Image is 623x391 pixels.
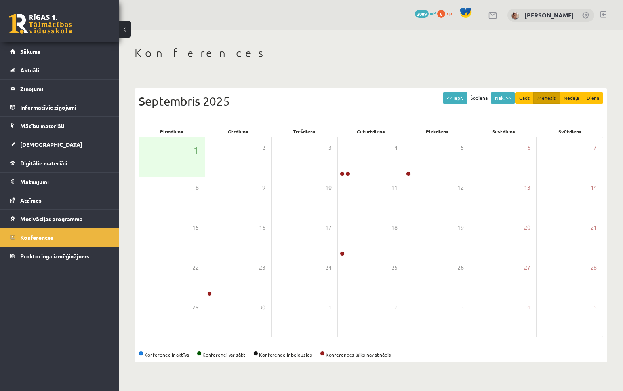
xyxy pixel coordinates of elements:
[20,122,64,129] span: Mācību materiāli
[533,92,560,104] button: Mēnesis
[259,303,265,312] span: 30
[328,143,332,152] span: 3
[524,11,574,19] a: [PERSON_NAME]
[20,215,83,222] span: Motivācijas programma
[9,14,72,34] a: Rīgas 1. Tālmācības vidusskola
[524,223,530,232] span: 20
[391,223,398,232] span: 18
[20,197,42,204] span: Atzīmes
[259,263,265,272] span: 23
[10,191,109,209] a: Atzīmes
[591,223,597,232] span: 21
[325,183,332,192] span: 10
[271,126,338,137] div: Trešdiena
[457,263,464,272] span: 26
[20,48,40,55] span: Sākums
[511,12,519,20] img: Darja Matvijenko
[325,263,332,272] span: 24
[537,126,603,137] div: Svētdiena
[461,143,464,152] span: 5
[259,223,265,232] span: 16
[139,92,603,110] div: Septembris 2025
[515,92,534,104] button: Gads
[583,92,603,104] button: Diena
[192,303,199,312] span: 29
[10,117,109,135] a: Mācību materiāli
[457,183,464,192] span: 12
[527,143,530,152] span: 6
[20,80,109,98] legend: Ziņojumi
[461,303,464,312] span: 3
[262,143,265,152] span: 2
[192,223,199,232] span: 15
[194,143,199,157] span: 1
[328,303,332,312] span: 1
[205,126,272,137] div: Otrdiena
[20,159,67,167] span: Digitālie materiāli
[10,61,109,79] a: Aktuāli
[10,247,109,265] a: Proktoringa izmēģinājums
[591,183,597,192] span: 14
[415,10,436,16] a: 2089 mP
[430,10,436,16] span: mP
[10,98,109,116] a: Informatīvie ziņojumi
[443,92,467,104] button: << Iepr.
[491,92,515,104] button: Nāk. >>
[20,173,109,191] legend: Maksājumi
[20,252,89,260] span: Proktoringa izmēģinājums
[10,135,109,154] a: [DEMOGRAPHIC_DATA]
[415,10,429,18] span: 2089
[10,173,109,191] a: Maksājumi
[437,10,455,16] a: 6 xp
[139,126,205,137] div: Pirmdiena
[560,92,583,104] button: Nedēļa
[20,98,109,116] legend: Informatīvie ziņojumi
[10,42,109,61] a: Sākums
[139,351,603,358] div: Konference ir aktīva Konferenci var sākt Konference ir beigusies Konferences laiks nav atnācis
[594,143,597,152] span: 7
[467,92,492,104] button: Šodiena
[20,234,53,241] span: Konferences
[594,303,597,312] span: 5
[262,183,265,192] span: 9
[338,126,404,137] div: Ceturtdiena
[404,126,471,137] div: Piekdiena
[325,223,332,232] span: 17
[394,143,398,152] span: 4
[10,154,109,172] a: Digitālie materiāli
[471,126,537,137] div: Sestdiena
[591,263,597,272] span: 28
[135,46,607,60] h1: Konferences
[394,303,398,312] span: 2
[391,183,398,192] span: 11
[10,210,109,228] a: Motivācijas programma
[20,141,82,148] span: [DEMOGRAPHIC_DATA]
[524,263,530,272] span: 27
[196,183,199,192] span: 8
[527,303,530,312] span: 4
[10,80,109,98] a: Ziņojumi
[192,263,199,272] span: 22
[20,66,39,74] span: Aktuāli
[437,10,445,18] span: 6
[524,183,530,192] span: 13
[457,223,464,232] span: 19
[391,263,398,272] span: 25
[10,228,109,247] a: Konferences
[446,10,452,16] span: xp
